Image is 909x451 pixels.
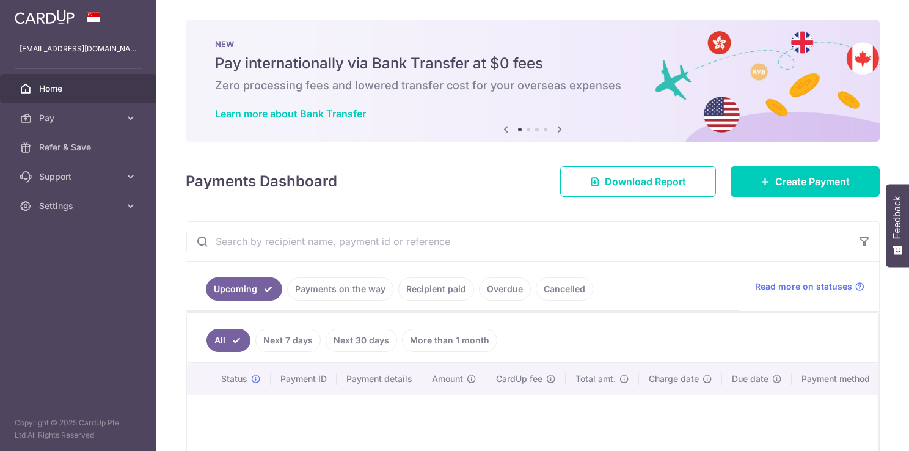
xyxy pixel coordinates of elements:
[215,54,850,73] h5: Pay internationally via Bank Transfer at $0 fees
[792,363,885,395] th: Payment method
[732,373,768,385] span: Due date
[326,329,397,352] a: Next 30 days
[186,222,850,261] input: Search by recipient name, payment id or reference
[337,363,422,395] th: Payment details
[536,277,593,301] a: Cancelled
[575,373,616,385] span: Total amt.
[186,20,880,142] img: Bank transfer banner
[287,277,393,301] a: Payments on the way
[215,78,850,93] h6: Zero processing fees and lowered transfer cost for your overseas expenses
[206,277,282,301] a: Upcoming
[892,196,903,239] span: Feedback
[479,277,531,301] a: Overdue
[39,200,120,212] span: Settings
[39,170,120,183] span: Support
[398,277,474,301] a: Recipient paid
[215,39,850,49] p: NEW
[15,10,75,24] img: CardUp
[255,329,321,352] a: Next 7 days
[755,280,852,293] span: Read more on statuses
[215,108,366,120] a: Learn more about Bank Transfer
[39,82,120,95] span: Home
[731,166,880,197] a: Create Payment
[649,373,699,385] span: Charge date
[39,112,120,124] span: Pay
[886,184,909,267] button: Feedback - Show survey
[775,174,850,189] span: Create Payment
[271,363,337,395] th: Payment ID
[402,329,497,352] a: More than 1 month
[496,373,542,385] span: CardUp fee
[432,373,463,385] span: Amount
[186,170,337,193] h4: Payments Dashboard
[560,166,716,197] a: Download Report
[39,141,120,153] span: Refer & Save
[221,373,247,385] span: Status
[605,174,686,189] span: Download Report
[755,280,864,293] a: Read more on statuses
[20,43,137,55] p: [EMAIL_ADDRESS][DOMAIN_NAME]
[206,329,250,352] a: All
